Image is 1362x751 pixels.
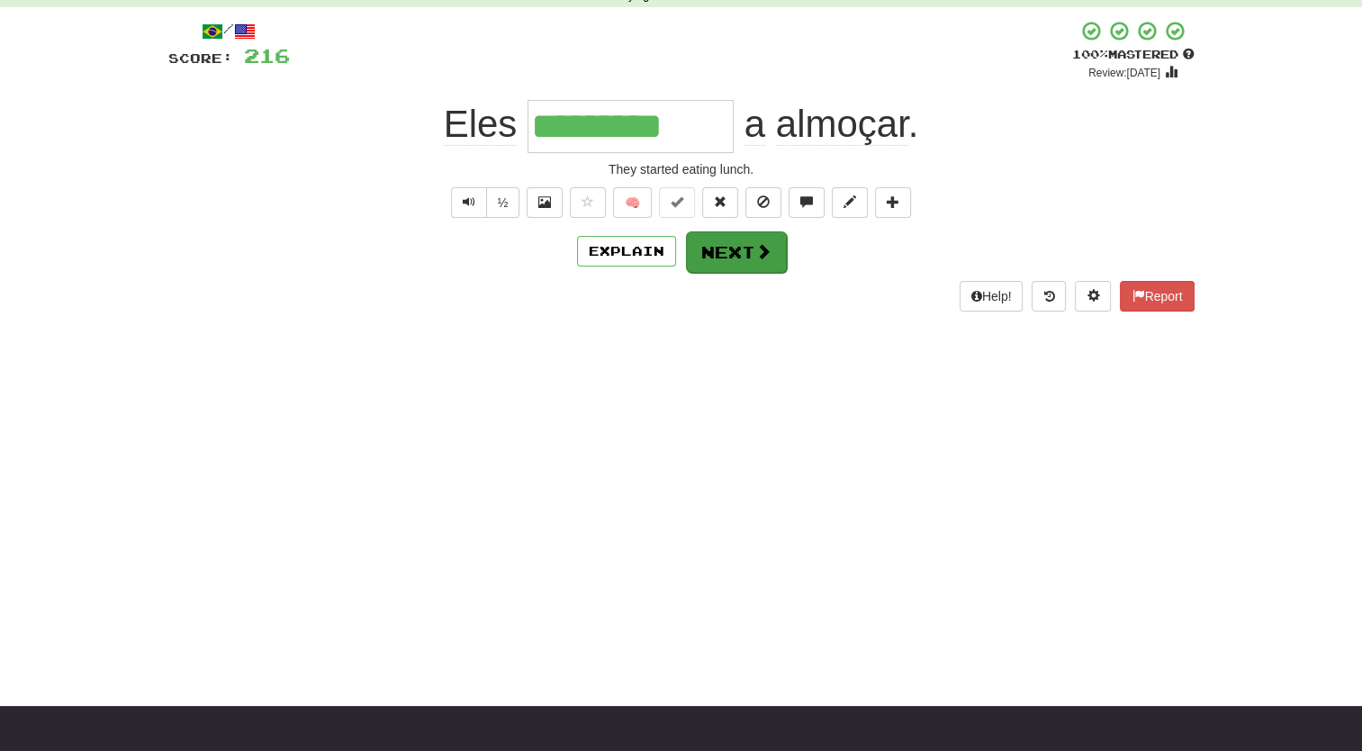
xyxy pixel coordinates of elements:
button: Explain [577,236,676,267]
button: Discuss sentence (alt+u) [789,187,825,218]
div: Mastered [1072,47,1195,63]
button: Next [686,231,787,273]
button: Ignore sentence (alt+i) [745,187,781,218]
small: Review: [DATE] [1088,67,1160,79]
div: They started eating lunch. [168,160,1195,178]
button: Show image (alt+x) [527,187,563,218]
button: Edit sentence (alt+d) [832,187,868,218]
div: Text-to-speech controls [447,187,520,218]
span: 100 % [1072,47,1108,61]
button: ½ [486,187,520,218]
button: Add to collection (alt+a) [875,187,911,218]
button: Round history (alt+y) [1032,281,1066,312]
span: almoçar [776,103,908,146]
button: Play sentence audio (ctl+space) [451,187,487,218]
span: a [744,103,765,146]
button: 🧠 [613,187,652,218]
span: Score: [168,50,233,66]
button: Report [1120,281,1194,312]
button: Favorite sentence (alt+f) [570,187,606,218]
button: Help! [960,281,1024,312]
button: Set this sentence to 100% Mastered (alt+m) [659,187,695,218]
div: / [168,20,290,42]
span: Eles [444,103,518,146]
button: Reset to 0% Mastered (alt+r) [702,187,738,218]
span: 216 [244,44,290,67]
span: . [734,103,918,146]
